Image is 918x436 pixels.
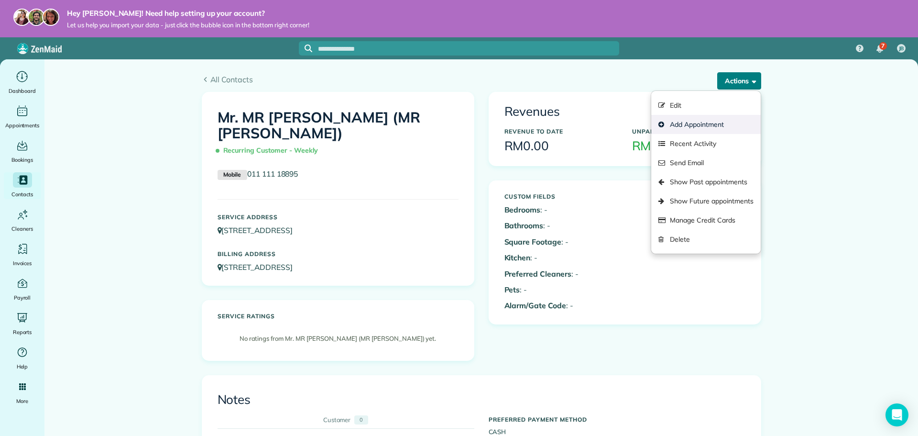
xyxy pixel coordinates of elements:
strong: Hey [PERSON_NAME]! Need help setting up your account? [67,9,309,18]
h5: Service ratings [218,313,459,319]
a: Add Appointment [651,115,760,134]
a: Help [4,345,41,371]
button: Actions [717,72,761,89]
span: Appointments [5,121,40,130]
a: All Contacts [202,74,761,85]
p: : - [504,300,618,311]
a: Mobile011 111 18895 [218,169,298,179]
span: Invoices [13,258,32,268]
span: Help [17,362,28,371]
b: Alarm/Gate Code [504,301,566,310]
a: Reports [4,310,41,337]
small: Mobile [218,170,247,180]
svg: Focus search [305,45,312,52]
h1: Mr. MR [PERSON_NAME] (MR [PERSON_NAME]) [218,110,459,159]
h3: Notes [218,393,745,407]
button: Focus search [299,45,312,52]
p: : - [504,252,618,263]
a: Show Past appointments [651,172,760,191]
b: Pets [504,285,520,294]
h5: Service Address [218,214,459,220]
p: : - [504,204,618,215]
span: More [16,396,28,406]
b: Square Footage [504,237,561,246]
a: Edit [651,96,760,115]
a: Bookings [4,138,41,165]
nav: Main [848,37,918,59]
h3: Revenues [504,105,745,119]
a: [STREET_ADDRESS] [218,262,302,272]
a: [STREET_ADDRESS] [218,225,302,235]
div: Open Intercom Messenger [885,403,908,426]
span: Cleaners [11,224,33,234]
div: Customer [323,415,351,425]
h5: Unpaid Balance [632,128,745,134]
span: Reports [13,327,32,337]
a: Delete [651,230,760,249]
a: Payroll [4,276,41,302]
h5: Preferred Payment Method [489,416,745,423]
a: Contacts [4,172,41,199]
h5: Revenue to Date [504,128,618,134]
span: 7 [881,42,885,50]
a: Invoices [4,241,41,268]
p: : - [504,268,618,279]
a: Show Future appointments [651,191,760,211]
span: Let us help you import your data - just click the bubble icon in the bottom right corner! [67,21,309,29]
a: Recent Activity [651,134,760,153]
span: Payroll [14,293,31,302]
p: : - [504,236,618,247]
b: Bathrooms [504,221,544,230]
h5: Billing Address [218,251,459,257]
span: JB [899,45,904,53]
a: Appointments [4,103,41,130]
h3: RM0.00 [632,139,745,153]
img: michelle-19f622bdf1676172e81f8f8fba1fb50e276960ebfe0243fe18214015130c80e4.jpg [42,9,59,26]
div: 0 [354,415,368,425]
p: : - [504,220,618,231]
a: Send Email [651,153,760,172]
b: Preferred Cleaners [504,269,571,279]
h5: Custom Fields [504,193,618,200]
b: Kitchen [504,253,531,262]
p: : - [504,284,618,295]
span: Contacts [11,190,33,199]
img: jorge-587dff0eeaa6aab1f244e6dc62b8924c3b6ad411094392a53c71c6c4a576187d.jpg [28,9,45,26]
span: Recurring Customer - Weekly [218,142,322,159]
img: maria-72a9807cf96188c08ef61303f053569d2e2a8a1cde33d635c8a3ac13582a053d.jpg [13,9,31,26]
a: Dashboard [4,69,41,96]
span: All Contacts [210,74,761,85]
span: Bookings [11,155,33,165]
div: 7 unread notifications [870,38,890,59]
a: Manage Credit Cards [651,211,760,230]
h3: RM0.00 [504,139,618,153]
span: Dashboard [9,86,36,96]
a: Cleaners [4,207,41,234]
p: No ratings from Mr. MR [PERSON_NAME] (MR [PERSON_NAME]) yet. [222,334,454,344]
b: Bedrooms [504,205,541,214]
